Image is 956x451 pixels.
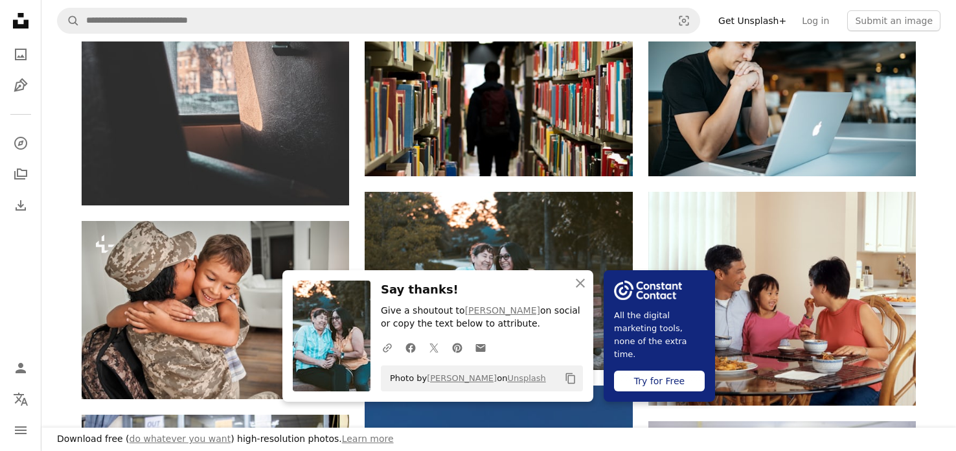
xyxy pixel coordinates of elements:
a: Learn more [342,434,394,444]
a: a man, woman and child sitting at a table eating food [648,292,916,304]
form: Find visuals sitewide [57,8,700,34]
button: Menu [8,417,34,443]
button: Language [8,386,34,412]
button: Search Unsplash [58,8,80,33]
a: Explore [8,130,34,156]
img: a man, woman and child sitting at a table eating food [648,192,916,406]
a: Share over email [469,334,492,360]
a: Log in [794,10,837,31]
button: Submit an image [847,10,940,31]
p: Give a shoutout to on social or copy the text below to attribute. [381,305,583,330]
a: man with backpack beside a books [365,80,632,92]
a: Share on Facebook [399,334,422,360]
button: Copy to clipboard [560,367,582,389]
a: man wearing headphones while sitting on chair in front of MacBook [648,80,916,92]
a: Unsplash [507,373,545,383]
span: All the digital marketing tools, none of the extra time. [614,309,705,361]
a: Get Unsplash+ [711,10,794,31]
a: Illustrations [8,73,34,98]
button: Visual search [668,8,700,33]
img: Waist up portrait view of the multiracial loving mom returning home to her child and kissing him ... [82,221,349,399]
a: [PERSON_NAME] [465,305,540,316]
span: Photo by on [383,368,546,389]
a: Collections [8,161,34,187]
a: Home — Unsplash [8,8,34,36]
a: Download History [8,192,34,218]
a: Share on Pinterest [446,334,469,360]
h3: Say thanks! [381,281,583,299]
a: Log in / Sign up [8,355,34,381]
a: All the digital marketing tools, none of the extra time.Try for Free [604,270,715,402]
div: Try for Free [614,371,705,391]
a: do whatever you want [130,434,231,444]
img: black pants [365,192,632,370]
a: Share on Twitter [422,334,446,360]
a: Photos [8,41,34,67]
img: file-1754318165549-24bf788d5b37 [614,281,682,300]
a: [PERSON_NAME] [427,373,497,383]
h3: Download free ( ) high-resolution photos. [57,433,394,446]
a: Waist up portrait view of the multiracial loving mom returning home to her child and kissing him ... [82,304,349,316]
